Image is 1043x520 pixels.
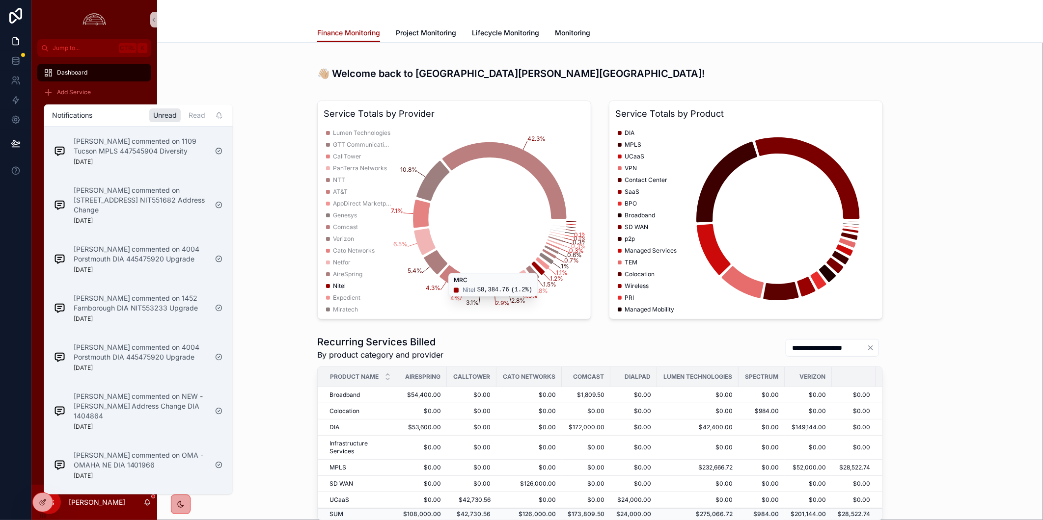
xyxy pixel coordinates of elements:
[74,450,207,470] p: [PERSON_NAME] commented on OMA - OMAHA NE DIA 1401966
[739,387,785,403] td: $0.00
[74,244,207,264] p: [PERSON_NAME] commented on 4004 Porstmouth DIA 445475920 Upgrade
[876,460,1031,476] td: $313,189.46
[555,24,590,44] a: Monitoring
[785,387,832,403] td: $0.00
[832,403,876,419] td: $0.00
[610,419,657,436] td: $0.00
[785,403,832,419] td: $0.00
[496,508,562,520] td: $126,000.00
[317,349,443,361] span: By product category and provider
[37,240,151,258] a: Tasks
[625,129,634,137] span: DIA
[739,492,785,508] td: $0.00
[625,270,655,278] span: Colocation
[318,508,397,520] td: SUM
[562,492,610,508] td: $0.00
[333,211,357,219] span: Genesys
[318,492,397,508] td: UCaaS
[496,403,562,419] td: $0.00
[876,492,1031,508] td: $66,730.56
[571,242,586,250] tspan: 0.3%
[37,123,151,140] a: Providers
[867,344,878,352] button: Clear
[625,141,641,149] span: MPLS
[74,315,93,323] p: [DATE]
[739,419,785,436] td: $0.00
[447,403,496,419] td: $0.00
[54,302,66,314] img: Notification icon
[37,221,151,238] a: Provider Invoices
[657,492,739,508] td: $0.00
[610,476,657,492] td: $0.00
[876,476,1031,492] td: $126,000.00
[37,64,151,81] a: Dashboard
[562,403,610,419] td: $0.00
[785,508,832,520] td: $201,144.00
[74,266,93,274] p: [DATE]
[657,419,739,436] td: $42,400.00
[318,419,397,436] td: DIA
[119,43,137,53] span: Ctrl
[74,217,93,225] p: [DATE]
[832,476,876,492] td: $0.00
[615,107,877,121] h3: Service Totals by Product
[496,492,562,508] td: $0.00
[447,492,496,508] td: $42,730.56
[54,199,66,211] img: Notification icon
[832,436,876,460] td: $0.00
[556,269,568,276] tspan: 1.1%
[74,472,93,480] p: [DATE]
[610,508,657,520] td: $24,000.00
[37,162,151,180] a: Locations
[447,419,496,436] td: $0.00
[610,387,657,403] td: $0.00
[785,460,832,476] td: $52,000.00
[333,247,375,255] span: Cato Networks
[832,419,876,436] td: $0.00
[745,373,778,381] span: Spectrum
[74,342,207,362] p: [PERSON_NAME] commented on 4004 Porstmouth DIA 445475920 Upgrade
[610,492,657,508] td: $24,000.00
[511,297,525,304] tspan: 2.8%
[555,28,590,38] span: Monitoring
[333,294,360,302] span: Expedient
[52,110,92,120] h1: Notifications
[561,262,569,270] tspan: 1%
[625,235,635,243] span: p2p
[657,436,739,460] td: $0.00
[876,387,1031,403] td: $56,209.50
[397,508,447,520] td: $108,000.00
[400,166,417,173] tspan: 10.8%
[318,387,397,403] td: Broadband
[799,373,825,381] span: Verizon
[625,211,655,219] span: Broadband
[333,200,392,208] span: AppDirect Marketplace
[74,136,207,156] p: [PERSON_NAME] commented on 1109 Tucson MPLS 447545904 Diversity
[496,476,562,492] td: $126,000.00
[625,153,644,160] span: UCaaS
[785,492,832,508] td: $0.00
[535,287,548,294] tspan: 1.8%
[574,234,587,242] tspan: 0.1%
[562,476,610,492] td: $0.00
[333,306,358,313] span: Miratech
[610,436,657,460] td: $0.00
[472,28,539,38] span: Lifecycle Monitoring
[832,387,876,403] td: $0.00
[496,387,562,403] td: $0.00
[785,436,832,460] td: $0.00
[396,24,456,44] a: Project Monitoring
[876,436,1031,460] td: $0.00
[37,182,151,199] a: Users
[496,419,562,436] td: $0.00
[37,103,151,121] a: Clients
[544,281,557,288] tspan: 1.5%
[610,460,657,476] td: $0.00
[496,460,562,476] td: $0.00
[333,223,358,231] span: Comcast
[832,508,876,520] td: $28,522.74
[832,460,876,476] td: $28,522.74
[453,373,490,381] span: CallTower
[57,69,87,77] span: Dashboard
[876,508,1031,520] td: $980,257.52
